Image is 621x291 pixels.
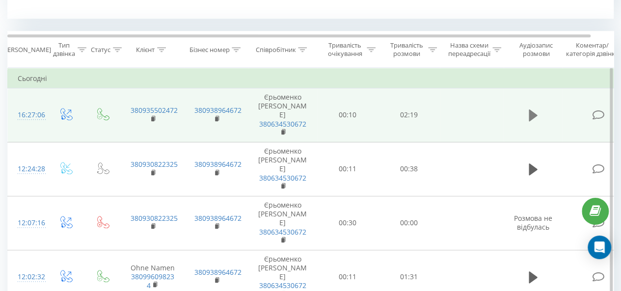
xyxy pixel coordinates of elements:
a: 380930822325 [131,213,178,223]
a: 380634530672 [259,227,306,237]
div: 12:24:28 [18,159,37,179]
div: Коментар/категорія дзвінка [564,41,621,58]
a: 380634530672 [259,119,306,129]
a: 380996098234 [131,272,174,290]
div: Тип дзвінка [53,41,75,58]
div: Аудіозапис розмови [512,41,560,58]
td: 02:19 [378,88,440,142]
div: 16:27:06 [18,106,37,125]
a: 380938964672 [194,267,242,277]
a: 380935502472 [131,106,178,115]
a: 380938964672 [194,159,242,169]
div: Назва схеми переадресації [448,41,490,58]
td: 00:11 [317,142,378,196]
a: 380938964672 [194,106,242,115]
div: Клієнт [136,46,155,54]
td: Єрьоменко [PERSON_NAME] [248,142,317,196]
div: Статус [91,46,110,54]
td: Єрьоменко [PERSON_NAME] [248,88,317,142]
a: 380634530672 [259,281,306,290]
div: Open Intercom Messenger [588,236,611,259]
td: Єрьоменко [PERSON_NAME] [248,196,317,250]
div: [PERSON_NAME] [1,46,51,54]
div: Тривалість розмови [387,41,426,58]
td: 00:38 [378,142,440,196]
td: 00:10 [317,88,378,142]
div: Співробітник [255,46,296,54]
div: 12:07:16 [18,213,37,233]
td: 00:30 [317,196,378,250]
a: 380938964672 [194,213,242,223]
a: 380634530672 [259,173,306,183]
a: 380930822325 [131,159,178,169]
div: 12:02:32 [18,267,37,287]
span: Розмова не відбулась [514,213,552,232]
div: Тривалість очікування [325,41,364,58]
td: 00:00 [378,196,440,250]
div: Бізнес номер [189,46,229,54]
